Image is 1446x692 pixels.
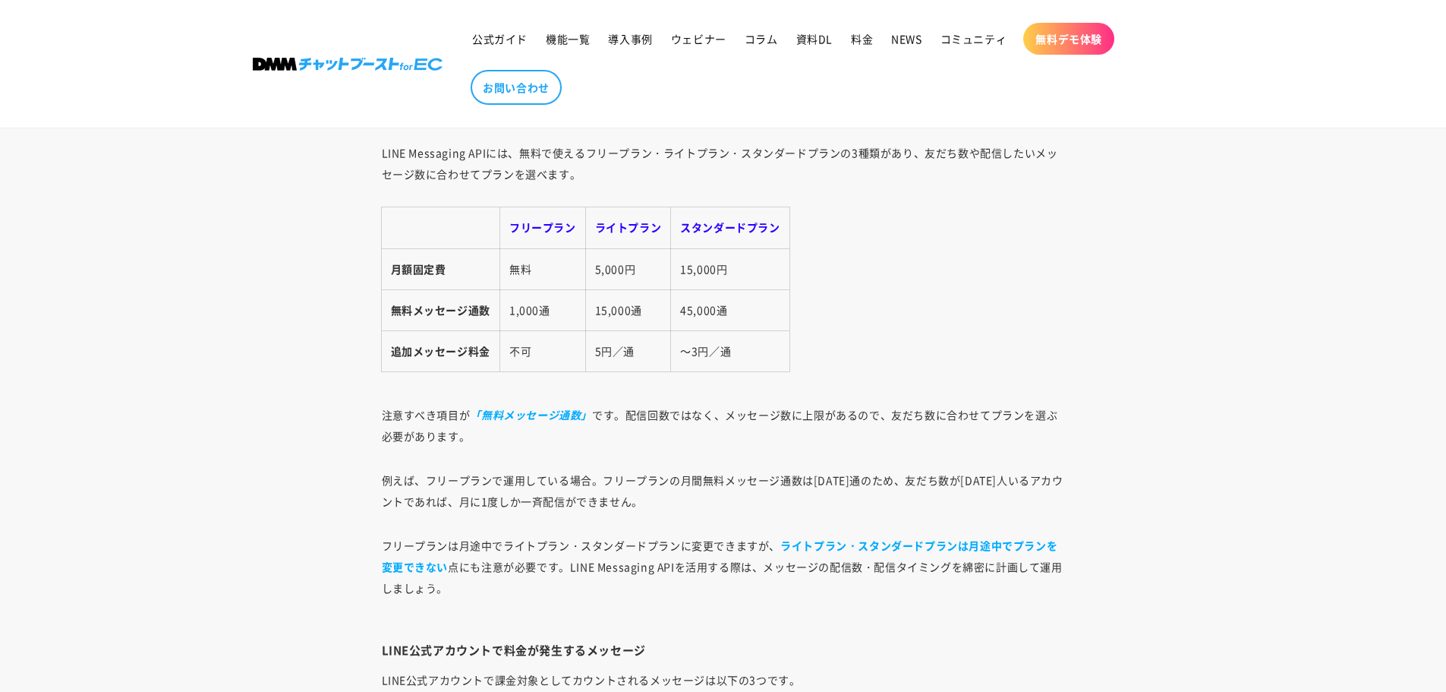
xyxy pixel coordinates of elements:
[1023,23,1114,55] a: 無料デモ体験
[382,469,1065,512] p: 例えば、フリープランで運用している場合。フリープランの月間無料メッセージ通数は[DATE]通のため、友だち数が[DATE]人いるアカウントであれば、月に1度しか一斉配信ができません。
[787,23,842,55] a: 資料DL
[391,302,490,318] strong: 無料メッセージ通数
[891,32,921,46] span: NEWS
[680,220,780,235] strong: スタンダードプラン
[745,32,778,46] span: コラム
[736,23,787,55] a: コラム
[882,23,931,55] a: NEWS
[599,23,661,55] a: 導入事例
[851,32,873,46] span: 料金
[499,289,585,330] td: 1,000通
[608,32,652,46] span: 導入事例
[1035,32,1102,46] span: 無料デモ体験
[671,248,789,289] td: 15,000円
[671,331,789,372] td: ～3円／通
[391,343,490,359] strong: 追加メッセージ料金
[931,23,1016,55] a: コミュニティ
[537,23,599,55] a: 機能一覧
[595,220,662,235] strong: ライトプラン
[796,32,833,46] span: 資料DL
[940,32,1007,46] span: コミュニティ
[671,289,789,330] td: 45,000通
[463,23,537,55] a: 公式ガイド
[471,70,562,105] a: お問い合わせ
[472,32,528,46] span: 公式ガイド
[662,23,736,55] a: ウェビナー
[671,32,726,46] span: ウェビナー
[382,142,1065,185] p: LINE Messaging APIには、無料で使えるフリープラン・ライトプラン・スタンダードプランの3種類があり、友だち数や配信したいメッセージ数に合わせてプランを選べます。
[585,331,671,372] td: 5円／通
[499,331,585,372] td: 不可
[382,404,1065,447] p: 注意すべき項目が です。配信回数ではなく、メッセージ数に上限があるので、友だち数に合わせてプランを選ぶ必要があります。
[585,248,671,289] td: 5,000円
[509,220,576,235] strong: フリープラン
[382,669,1065,690] p: LINE公式アカウントで課金対象としてカウントされるメッセージは以下の3つです。
[499,248,585,289] td: 無料
[382,643,1065,658] h4: LINE公式アカウントで料金が発生するメッセージ
[391,261,446,276] strong: 月額固定費
[253,58,443,71] img: 株式会社DMM Boost
[382,535,1065,620] p: フリープランは月途中でライトプラン・スタンダードプランに変更できますが、 点にも注意が必要です。LINE Messaging APIを活用する際は、メッセージの配信数・配信タイミングを綿密に計画...
[470,407,592,422] em: 「無料メッセージ通数」
[585,289,671,330] td: 15,000通
[842,23,882,55] a: 料金
[483,81,550,94] span: お問い合わせ
[546,32,590,46] span: 機能一覧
